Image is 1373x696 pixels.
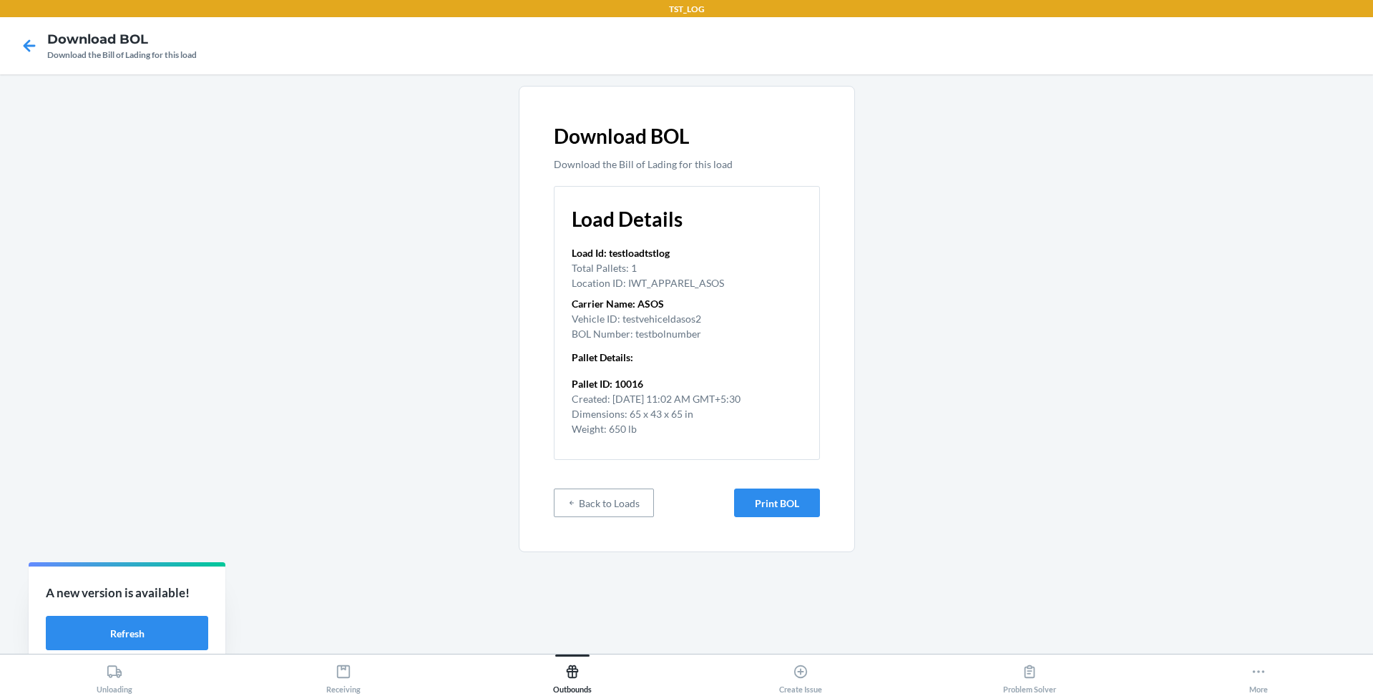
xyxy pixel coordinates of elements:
[1249,658,1268,694] div: More
[554,489,654,517] button: Back to Loads
[687,655,916,694] button: Create Issue
[554,121,820,151] p: Download BOL
[46,584,208,602] p: A new version is available!
[572,296,802,311] p: Carrier Name: ASOS
[47,49,197,62] div: Download the Bill of Lading for this load
[572,245,802,260] p: Load Id: testloadtstlog
[554,157,820,172] p: Download the Bill of Lading for this load
[553,658,592,694] div: Outbounds
[572,376,741,391] p: Pallet ID: 10016
[458,655,687,694] button: Outbounds
[734,489,820,517] button: Print BOL
[572,204,802,234] p: Load Details
[915,655,1144,694] button: Problem Solver
[669,3,705,16] p: TST_LOG
[1144,655,1373,694] button: More
[779,658,822,694] div: Create Issue
[46,616,208,650] button: Refresh
[1003,658,1056,694] div: Problem Solver
[572,326,802,341] p: BOL Number: testbolnumber
[572,421,741,436] p: Weight: 650 lb
[572,275,802,290] p: Location ID: IWT_APPAREL_ASOS
[572,391,741,406] p: Created: [DATE] 11:02 AM GMT+5:30
[572,260,802,275] p: Total Pallets: 1
[572,350,802,365] p: Pallet Details :
[229,655,458,694] button: Receiving
[572,311,802,326] p: Vehicle ID: testvehiceldasos2
[97,658,132,694] div: Unloading
[47,30,197,49] h4: Download BOL
[572,406,741,421] p: Dimensions: 65 x 43 x 65 in
[326,658,361,694] div: Receiving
